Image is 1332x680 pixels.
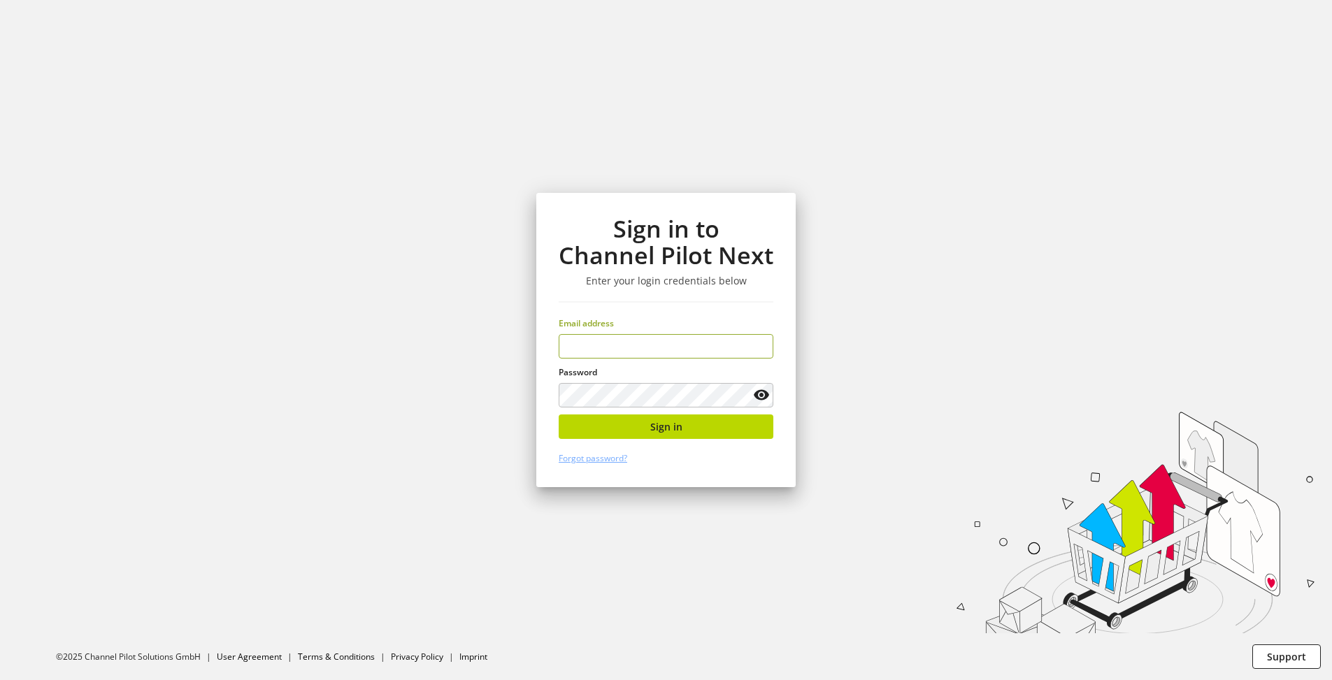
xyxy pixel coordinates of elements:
a: Privacy Policy [391,651,443,663]
li: ©2025 Channel Pilot Solutions GmbH [56,651,217,663]
span: Sign in [650,419,682,434]
a: Terms & Conditions [298,651,375,663]
a: User Agreement [217,651,282,663]
a: Forgot password? [559,452,627,464]
button: Support [1252,644,1321,669]
h1: Sign in to Channel Pilot Next [559,215,773,269]
a: Imprint [459,651,487,663]
span: Email address [559,317,614,329]
h3: Enter your login credentials below [559,275,773,287]
button: Sign in [559,414,773,439]
span: Support [1267,649,1306,664]
span: Password [559,366,597,378]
